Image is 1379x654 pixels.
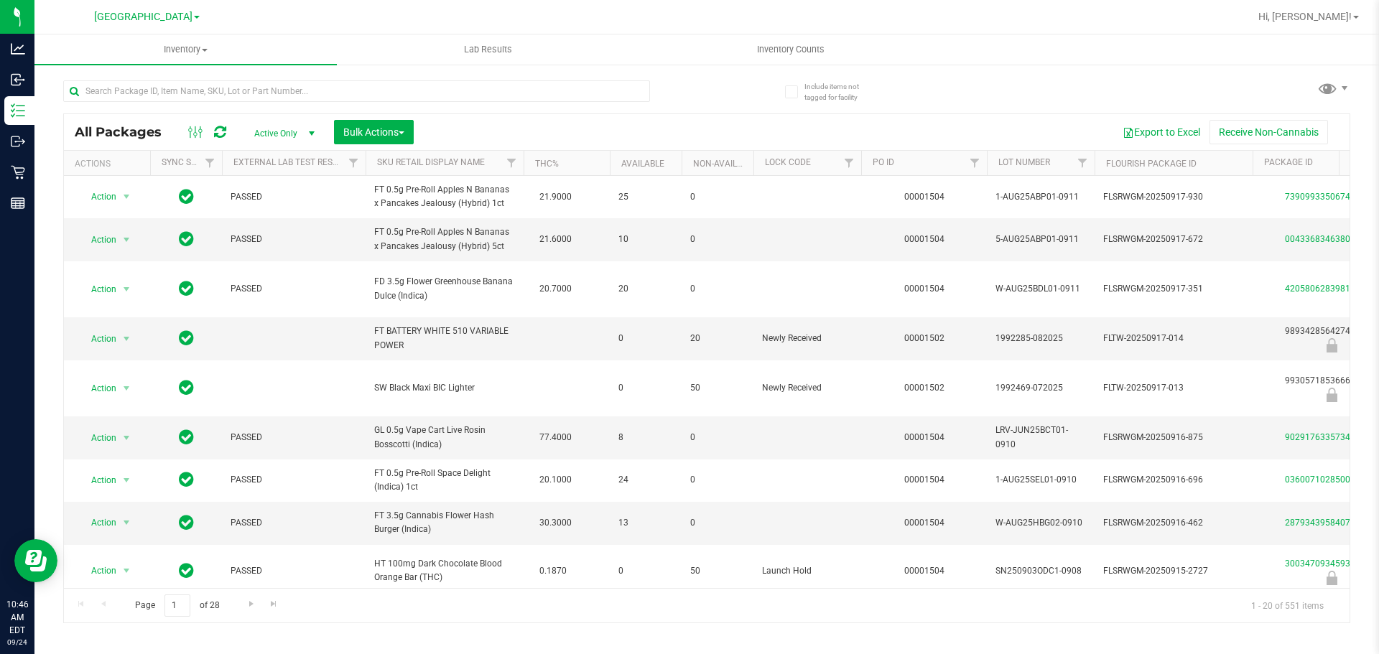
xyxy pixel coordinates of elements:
[995,190,1086,204] span: 1-AUG25ABP01-0911
[995,282,1086,296] span: W-AUG25BDL01-0911
[765,157,811,167] a: Lock Code
[904,518,944,528] a: 00001504
[343,126,404,138] span: Bulk Actions
[78,230,117,250] span: Action
[78,279,117,299] span: Action
[179,187,194,207] span: In Sync
[179,279,194,299] span: In Sync
[179,427,194,447] span: In Sync
[78,561,117,581] span: Action
[118,230,136,250] span: select
[34,43,337,56] span: Inventory
[377,157,485,167] a: Sku Retail Display Name
[690,332,745,345] span: 20
[532,513,579,533] span: 30.3000
[738,43,844,56] span: Inventory Counts
[78,428,117,448] span: Action
[34,34,337,65] a: Inventory
[1285,559,1365,569] a: 3003470934593683
[1285,432,1365,442] a: 9029176335734232
[995,381,1086,395] span: 1992469-072025
[904,383,944,393] a: 00001502
[1103,381,1244,395] span: FLTW-20250917-013
[164,594,190,617] input: 1
[995,564,1086,578] span: SN250903ODC1-0908
[11,165,25,179] inline-svg: Retail
[904,192,944,202] a: 00001504
[995,424,1086,451] span: LRV-JUN25BCT01-0910
[618,282,673,296] span: 20
[231,473,357,487] span: PASSED
[162,157,217,167] a: Sync Status
[690,233,745,246] span: 0
[11,196,25,210] inline-svg: Reports
[762,564,853,578] span: Launch Hold
[231,431,357,444] span: PASSED
[231,190,357,204] span: PASSED
[873,157,894,167] a: PO ID
[995,516,1086,530] span: W-AUG25HBG02-0910
[618,473,673,487] span: 24
[904,234,944,244] a: 00001504
[118,378,136,398] span: select
[837,151,861,175] a: Filter
[804,81,876,103] span: Include items not tagged for facility
[118,187,136,207] span: select
[179,229,194,249] span: In Sync
[904,333,944,343] a: 00001502
[995,233,1086,246] span: 5-AUG25ABP01-0911
[532,427,579,448] span: 77.4000
[63,80,650,102] input: Search Package ID, Item Name, SKU, Lot or Part Number...
[618,190,673,204] span: 25
[179,470,194,490] span: In Sync
[618,516,673,530] span: 13
[1285,234,1365,244] a: 0043368346380603
[1103,431,1244,444] span: FLSRWGM-20250916-875
[231,564,357,578] span: PASSED
[374,509,515,536] span: FT 3.5g Cannabis Flower Hash Burger (Indica)
[904,432,944,442] a: 00001504
[1071,151,1095,175] a: Filter
[1285,475,1365,485] a: 0360071028500179
[374,557,515,584] span: HT 100mg Dark Chocolate Blood Orange Bar (THC)
[78,187,117,207] span: Action
[179,513,194,533] span: In Sync
[118,470,136,490] span: select
[904,475,944,485] a: 00001504
[618,332,673,345] span: 0
[118,513,136,533] span: select
[532,187,579,207] span: 21.9000
[78,470,117,490] span: Action
[78,378,117,398] span: Action
[1258,11,1352,22] span: Hi, [PERSON_NAME]!
[342,151,366,175] a: Filter
[233,157,346,167] a: External Lab Test Result
[1103,282,1244,296] span: FLSRWGM-20250917-351
[1103,473,1244,487] span: FLSRWGM-20250916-696
[690,431,745,444] span: 0
[532,470,579,490] span: 20.1000
[123,594,231,617] span: Page of 28
[995,332,1086,345] span: 1992285-082025
[231,282,357,296] span: PASSED
[75,124,176,140] span: All Packages
[1103,564,1244,578] span: FLSRWGM-20250915-2727
[14,539,57,582] iframe: Resource center
[1209,120,1328,144] button: Receive Non-Cannabis
[690,282,745,296] span: 0
[1285,192,1365,202] a: 7390993350674123
[1113,120,1209,144] button: Export to Excel
[1106,159,1197,169] a: Flourish Package ID
[11,42,25,56] inline-svg: Analytics
[78,513,117,533] span: Action
[1103,332,1244,345] span: FLTW-20250917-014
[118,561,136,581] span: select
[94,11,192,23] span: [GEOGRAPHIC_DATA]
[639,34,942,65] a: Inventory Counts
[241,594,261,614] a: Go to the next page
[11,103,25,118] inline-svg: Inventory
[762,381,853,395] span: Newly Received
[6,598,28,637] p: 10:46 AM EDT
[963,151,987,175] a: Filter
[445,43,531,56] span: Lab Results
